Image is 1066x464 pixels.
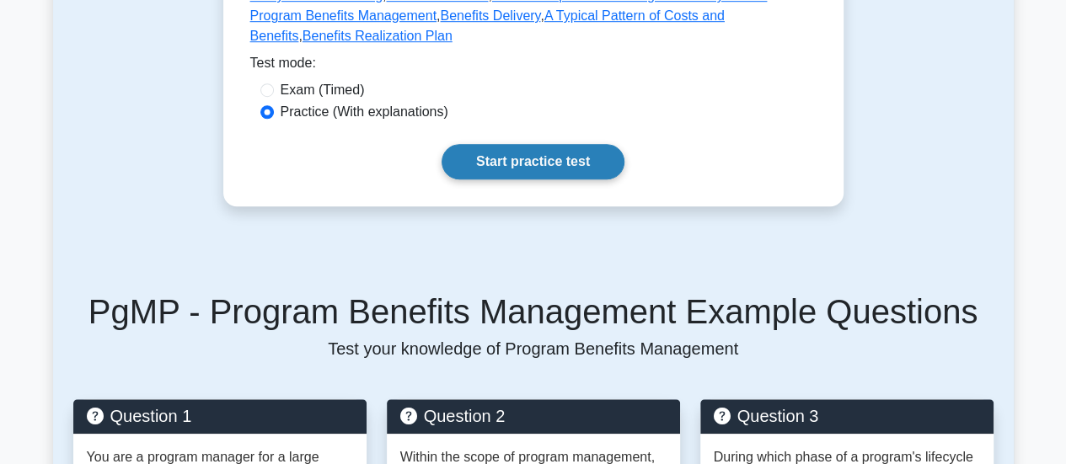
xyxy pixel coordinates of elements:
label: Practice (With explanations) [281,102,448,122]
h5: Question 2 [400,406,667,426]
div: Test mode: [250,53,817,80]
h5: PgMP - Program Benefits Management Example Questions [73,291,994,332]
a: Benefits Delivery [440,8,540,23]
h5: Question 1 [87,406,353,426]
a: Benefits Realization Plan [303,29,453,43]
h5: Question 3 [714,406,980,426]
p: Test your knowledge of Program Benefits Management [73,339,994,359]
a: Start practice test [442,144,624,179]
label: Exam (Timed) [281,80,365,100]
